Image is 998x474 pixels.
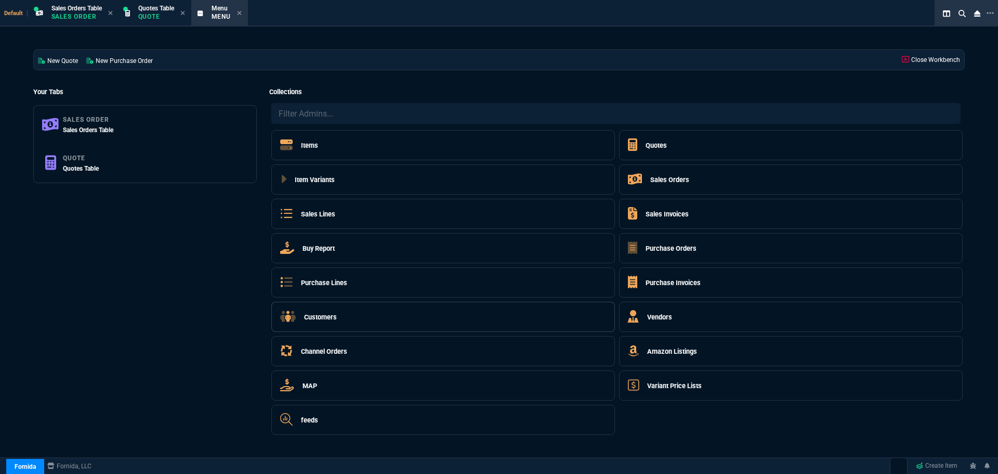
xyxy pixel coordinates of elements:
[647,312,672,322] h5: Vendors
[4,10,28,17] span: Default
[33,87,257,97] h5: Your Tabs
[44,462,95,471] a: msbcCompanyName
[51,5,102,12] span: Sales Orders Table
[63,154,99,162] p: Quote
[301,347,347,356] h5: Channel Orders
[295,175,335,185] h5: Item Variants
[63,126,113,134] span: Sales Orders Table
[301,278,347,288] h5: Purchase Lines
[237,9,242,18] nx-icon: Close Tab
[269,87,965,97] h5: Collections
[301,415,318,425] h5: feeds
[650,175,689,185] h5: Sales Orders
[646,278,701,288] h5: Purchase Invoices
[898,50,964,70] a: Close Workbench
[303,381,317,391] h5: MAP
[912,458,962,474] a: Create Item
[271,103,961,124] input: Filter Admins...
[63,165,99,172] span: Quotes Table
[180,9,185,18] nx-icon: Close Tab
[303,244,335,253] h5: Buy Report
[51,12,102,21] p: Sales Order
[34,50,82,70] a: New Quote
[301,140,318,150] h5: Items
[138,5,174,12] span: Quotes Table
[646,209,689,219] h5: Sales Invoices
[970,7,984,20] nx-icon: Close Workbench
[647,381,702,391] h5: Variant Price Lists
[646,140,667,150] h5: Quotes
[301,209,335,219] h5: Sales Lines
[939,7,954,20] nx-icon: Split Panels
[987,8,994,18] nx-icon: Open New Tab
[304,312,337,322] h5: Customers
[108,9,113,18] nx-icon: Close Tab
[647,347,697,356] h5: Amazon Listings
[212,5,228,12] span: Menu
[954,7,970,20] nx-icon: Search
[82,50,157,70] a: New Purchase Order
[646,244,697,253] h5: Purchase Orders
[138,12,174,21] p: Quote
[63,116,113,124] p: Sales Order
[212,12,231,21] p: Menu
